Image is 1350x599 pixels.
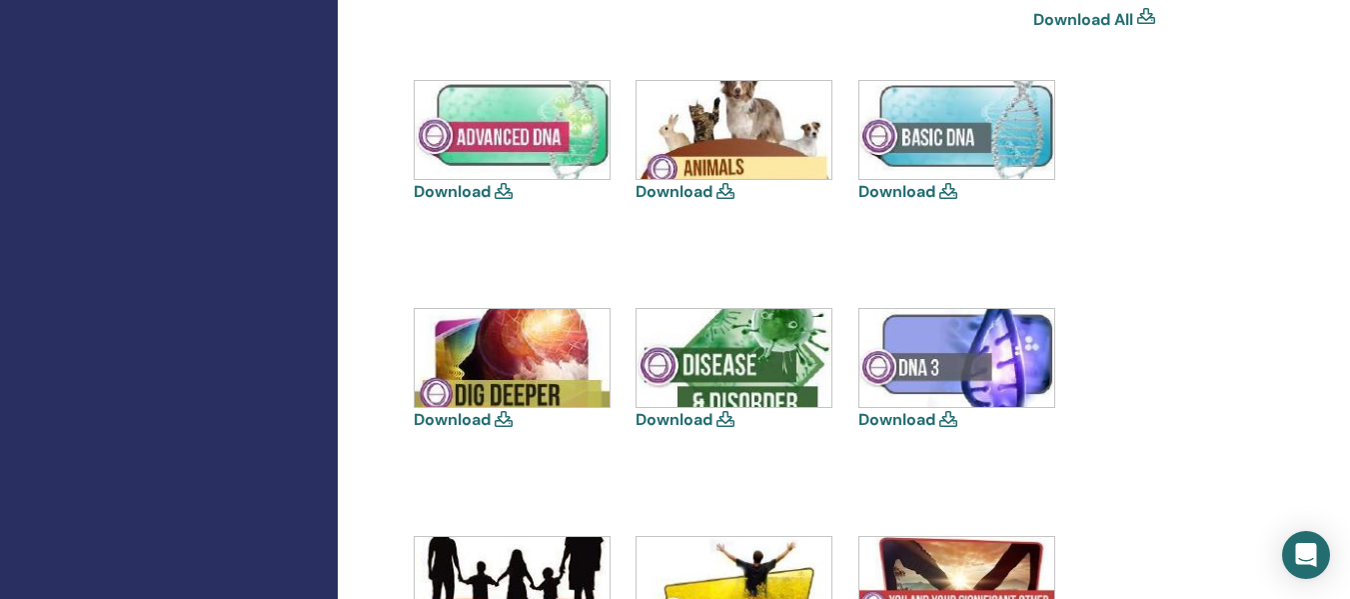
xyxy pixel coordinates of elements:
img: advanced.jpg [415,81,610,179]
a: Download [636,409,712,430]
div: Open Intercom Messenger [1282,531,1330,579]
a: Download [858,409,935,430]
img: dig-deeper.jpg [415,309,610,407]
a: Download [414,409,491,430]
a: Download [636,181,712,202]
a: Download [858,181,935,202]
img: basic.jpg [859,81,1054,179]
a: Download All [1033,8,1133,32]
img: dna-3.jpg [859,309,1054,407]
img: disease-and-disorder.jpg [637,309,831,407]
img: animal.jpg [637,81,831,179]
a: Download [414,181,491,202]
